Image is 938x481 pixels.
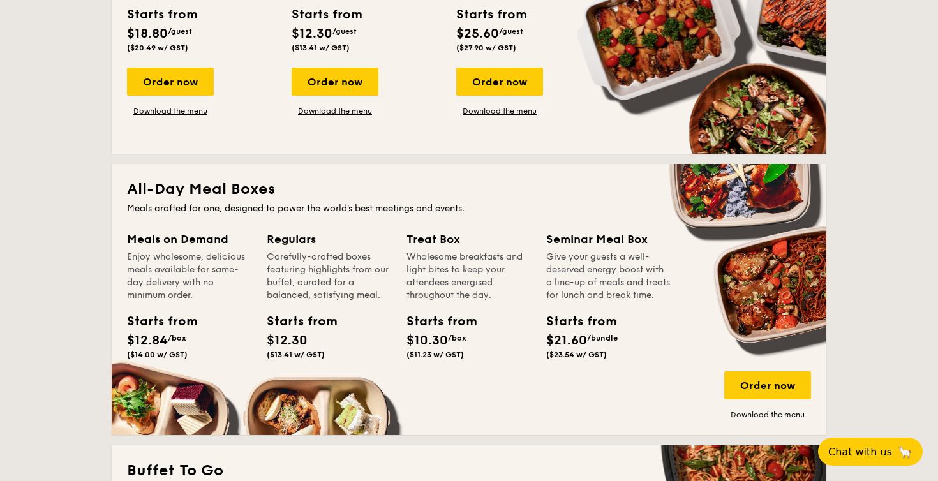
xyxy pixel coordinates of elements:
div: Starts from [267,312,324,331]
div: Give your guests a well-deserved energy boost with a line-up of meals and treats for lunch and br... [546,251,671,302]
a: Download the menu [292,106,378,116]
div: Starts from [127,5,197,24]
div: Starts from [456,5,526,24]
span: /guest [332,27,357,36]
div: Meals crafted for one, designed to power the world's best meetings and events. [127,202,811,215]
div: Regulars [267,230,391,248]
div: Starts from [546,312,604,331]
span: ($13.41 w/ GST) [267,350,325,359]
a: Download the menu [127,106,214,116]
h2: All-Day Meal Boxes [127,179,811,200]
div: Order now [456,68,543,96]
span: $18.80 [127,26,168,41]
span: /box [168,334,186,343]
span: /guest [499,27,523,36]
div: Carefully-crafted boxes featuring highlights from our buffet, curated for a balanced, satisfying ... [267,251,391,302]
span: $21.60 [546,333,587,348]
div: Treat Box [406,230,531,248]
span: $25.60 [456,26,499,41]
div: Starts from [406,312,464,331]
span: /guest [168,27,192,36]
span: $12.30 [267,333,308,348]
div: Order now [724,371,811,399]
div: Starts from [127,312,184,331]
div: Wholesome breakfasts and light bites to keep your attendees energised throughout the day. [406,251,531,302]
div: Starts from [292,5,361,24]
span: ($11.23 w/ GST) [406,350,464,359]
span: ($20.49 w/ GST) [127,43,188,52]
span: ($14.00 w/ GST) [127,350,188,359]
div: Seminar Meal Box [546,230,671,248]
h2: Buffet To Go [127,461,811,481]
div: Meals on Demand [127,230,251,248]
span: 🦙 [897,445,912,459]
span: $10.30 [406,333,448,348]
div: Order now [292,68,378,96]
span: /bundle [587,334,618,343]
span: Chat with us [828,446,892,458]
span: $12.84 [127,333,168,348]
span: $12.30 [292,26,332,41]
span: ($23.54 w/ GST) [546,350,607,359]
div: Enjoy wholesome, delicious meals available for same-day delivery with no minimum order. [127,251,251,302]
span: ($13.41 w/ GST) [292,43,350,52]
a: Download the menu [724,410,811,420]
span: ($27.90 w/ GST) [456,43,516,52]
span: /box [448,334,466,343]
a: Download the menu [456,106,543,116]
div: Order now [127,68,214,96]
button: Chat with us🦙 [818,438,923,466]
